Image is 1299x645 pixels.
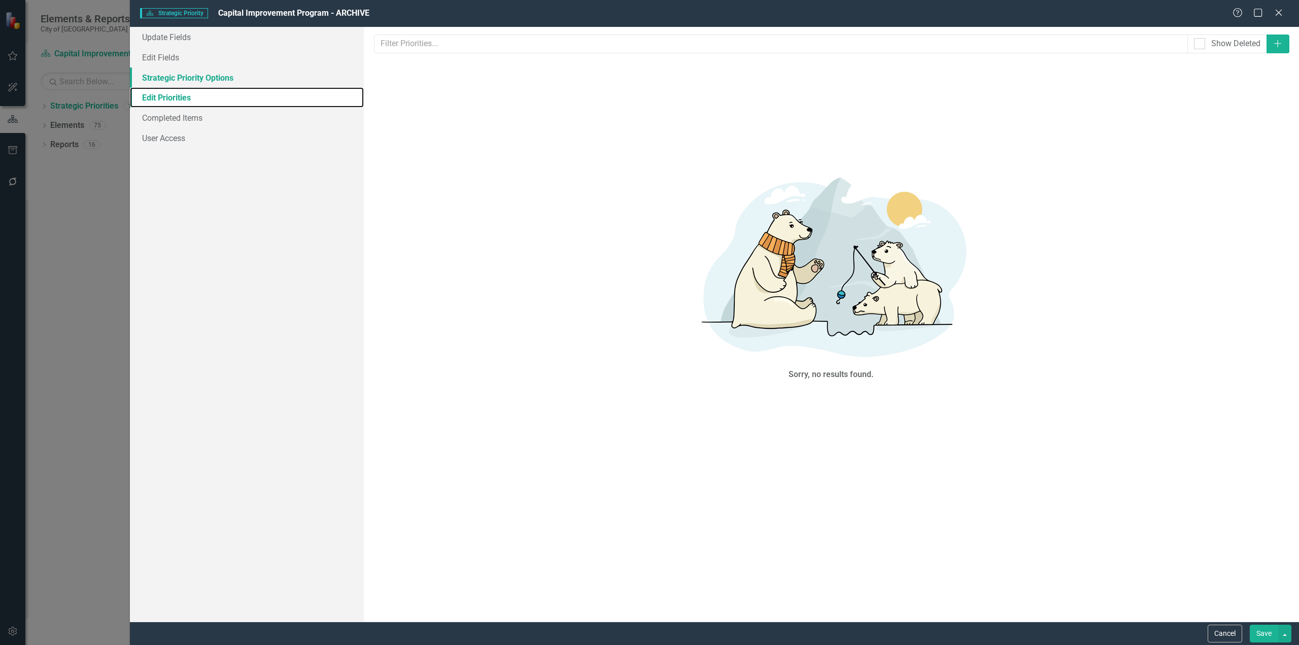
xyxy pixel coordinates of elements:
span: Strategic Priority [140,8,208,18]
span: Capital Improvement Program - ARCHIVE [218,8,369,18]
button: Save [1250,625,1278,642]
a: User Access [130,128,364,148]
a: Update Fields [130,27,364,47]
div: Show Deleted [1211,38,1260,50]
a: Completed Items [130,108,364,128]
a: Strategic Priority Options [130,67,364,88]
a: Edit Fields [130,47,364,67]
a: Edit Priorities [130,87,364,108]
button: Cancel [1208,625,1242,642]
img: No results found [679,163,983,366]
div: Sorry, no results found. [789,369,874,381]
input: Filter Priorities... [374,35,1188,53]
